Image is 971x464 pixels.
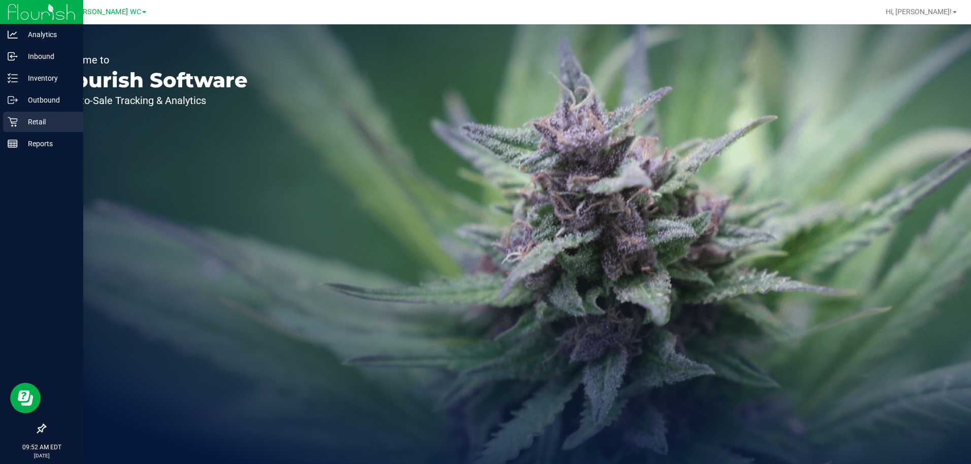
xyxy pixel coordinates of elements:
[18,138,79,150] p: Reports
[8,29,18,40] inline-svg: Analytics
[18,28,79,41] p: Analytics
[8,73,18,83] inline-svg: Inventory
[61,8,141,16] span: St. [PERSON_NAME] WC
[5,443,79,452] p: 09:52 AM EDT
[18,94,79,106] p: Outbound
[8,139,18,149] inline-svg: Reports
[5,452,79,459] p: [DATE]
[55,95,248,106] p: Seed-to-Sale Tracking & Analytics
[8,95,18,105] inline-svg: Outbound
[18,116,79,128] p: Retail
[8,117,18,127] inline-svg: Retail
[10,383,41,413] iframe: Resource center
[55,70,248,90] p: Flourish Software
[8,51,18,61] inline-svg: Inbound
[18,50,79,62] p: Inbound
[886,8,952,16] span: Hi, [PERSON_NAME]!
[18,72,79,84] p: Inventory
[55,55,248,65] p: Welcome to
